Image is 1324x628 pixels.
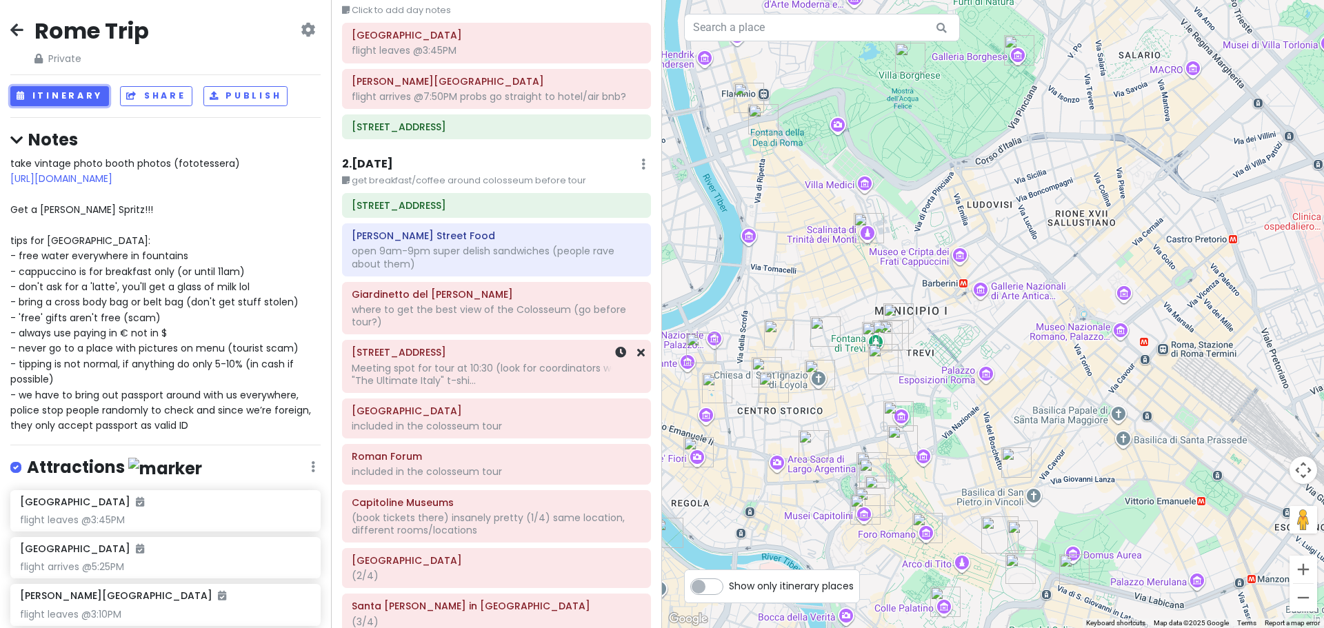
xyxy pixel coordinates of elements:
[10,129,321,150] h4: Notes
[352,554,641,567] h6: Capitoline Hill
[10,156,314,433] span: take vintage photo booth photos (fototessera) Get a [PERSON_NAME] Spritz!!! tips for [GEOGRAPHIC_...
[352,90,641,103] div: flight arrives @7:50PM probs go straight to hotel/air bnb?
[342,174,651,188] small: get breakfast/coffee around colosseum before tour
[352,199,641,212] h6: Via Marmorata, 16
[686,333,716,363] div: Del Giudice Roma
[352,465,641,478] div: included in the colosseum tour
[136,497,144,507] i: Added to itinerary
[764,320,794,350] div: Giolitti
[872,321,903,351] div: La Sella Roma
[883,303,914,334] div: Leather Craftsman
[352,303,641,328] div: where to get the best view of the Colosseum (go before tour?)
[352,569,641,582] div: (2/4)
[352,405,641,417] h6: Palatine Hill
[879,320,909,350] div: Ristorante Taberna Patrizi e Plebei
[352,230,641,242] h6: Mizio's Street Food
[352,450,641,463] h6: Roman Forum
[342,3,651,17] small: Click to add day notes
[912,513,943,543] div: Roman Forum
[862,322,892,352] div: Trevi Fountain
[887,425,918,456] div: Oro Bistrot
[1005,554,1036,584] div: Colosseum
[1290,456,1317,484] button: Map camera controls
[702,373,732,403] div: Piazza Navona
[1086,618,1145,628] button: Keyboard shortcuts
[895,43,925,73] div: Villa Borghese
[856,452,887,483] div: Altare della Patria
[342,157,393,172] h6: 2 . [DATE]
[20,514,310,526] div: flight leaves @3:45PM
[1290,556,1317,583] button: Zoom in
[1154,619,1229,627] span: Map data ©2025 Google
[120,86,192,106] button: Share
[1059,554,1090,585] div: The Court Bar. Palazzo Manfredi
[615,345,626,361] a: Set a time
[1290,506,1317,534] button: Drag Pegman onto the map to open Street View
[854,213,884,243] div: Spanish Steps
[352,616,641,628] div: (3/4)
[27,456,202,479] h4: Attractions
[748,104,779,134] div: Piazza del Popolo
[729,578,854,594] span: Show only itinerary places
[665,610,711,628] a: Open this area in Google Maps (opens a new window)
[352,288,641,301] h6: Giardinetto del Monte Oppio
[352,600,641,612] h6: Santa Maria in Aracoeli Basilica
[868,344,899,374] div: Pastasciutta
[352,75,641,88] h6: Leonardo da Vinci International Airport
[1004,35,1034,65] div: Galleria Borghese
[1237,619,1256,627] a: Terms (opens in new tab)
[352,362,641,387] div: Meeting spot for tour at 10:30 (look for coordinators wearing "The Ultimate Italy" t-shi...
[218,591,226,600] i: Added to itinerary
[981,516,1019,554] div: Via del Colosseo, 31
[352,511,641,536] div: (book tickets there) insanely pretty (1/4) same location, different rooms/locations
[20,608,310,620] div: flight leaves @3:10PM
[683,437,714,467] div: Campo de' Fiori
[352,420,641,432] div: included in the colosseum tour
[352,496,641,509] h6: Capitoline Museums
[20,560,310,573] div: flight arrives @5:25PM
[10,86,109,106] button: Itinerary
[734,83,764,113] div: Pastasciutta
[352,44,641,57] div: flight leaves @3:45PM
[865,476,895,506] div: Santa Maria in Aracoeli Basilica
[930,587,961,617] div: Palatine Hill
[10,172,112,185] a: [URL][DOMAIN_NAME]
[20,496,144,508] h6: [GEOGRAPHIC_DATA]
[637,345,645,361] a: Remove from day
[810,316,841,347] div: Piazza Colonna
[136,544,144,554] i: Added to itinerary
[1007,520,1038,551] div: Giardinetto del Monte Oppio
[20,543,144,555] h6: [GEOGRAPHIC_DATA]
[855,487,885,518] div: Capitoline Hill
[352,121,641,133] h6: Via Marmorata, 16
[352,245,641,270] div: open 9am-9pm super delish sandwiches (people rave about them)
[684,14,960,41] input: Search a place
[883,401,914,432] div: Via Quattro Novembre, 139
[128,458,202,479] img: marker
[203,86,288,106] button: Publish
[20,589,226,602] h6: [PERSON_NAME][GEOGRAPHIC_DATA]
[1001,447,1032,478] div: Mizio's Street Food
[1265,619,1320,627] a: Report a map error
[1290,584,1317,611] button: Zoom out
[859,458,890,489] div: Monument to Victor Emmanuel II
[759,372,789,403] div: Pantheon
[653,518,683,548] div: Piazza Trilussa
[805,360,835,390] div: Chiesa di Sant'Ignazio di Loyola
[352,29,641,41] h6: Dublin Airport
[799,430,829,460] div: Chiesa del Gesù.
[34,51,149,66] span: Private
[850,494,881,525] div: Capitoline Museums
[752,357,782,387] div: Osteria da Fortunata - Pantheon
[34,17,149,45] h2: Rome Trip
[352,346,641,358] h6: Via del Colosseo, 31
[665,610,711,628] img: Google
